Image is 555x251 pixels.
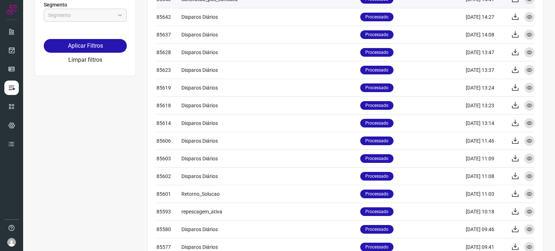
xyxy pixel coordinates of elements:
td: [DATE] 13:47 [466,43,505,61]
p: Processado [360,207,393,216]
p: Processado [360,13,393,21]
button: Limpar filtros [68,56,102,64]
td: [DATE] 13:24 [466,79,505,96]
button: Aplicar Filtros [44,39,127,53]
td: repescagem_ativa [181,203,360,220]
td: [DATE] 13:37 [466,61,505,79]
td: Disparos Diários [181,167,360,185]
p: Processado [360,137,393,145]
p: Processado [360,30,393,39]
img: Logo [6,4,17,15]
td: Disparos Diários [181,43,360,61]
td: Disparos Diários [181,61,360,79]
td: Disparos Diários [181,79,360,96]
p: Processado [360,190,393,198]
td: [DATE] 13:14 [466,114,505,132]
td: 85602 [156,167,181,185]
td: 85593 [156,203,181,220]
p: Processado [360,119,393,127]
img: avatar-user-boy.jpg [7,238,16,247]
td: [DATE] 14:08 [466,26,505,43]
td: 85618 [156,96,181,114]
td: 85606 [156,132,181,150]
input: Segmento [48,9,115,21]
td: Disparos Diários [181,96,360,114]
p: Processado [360,83,393,92]
td: 85628 [156,43,181,61]
td: Disparos Diários [181,8,360,26]
td: [DATE] 14:27 [466,8,505,26]
td: 85619 [156,79,181,96]
p: Processado [360,154,393,163]
p: Processado [360,101,393,110]
td: [DATE] 10:18 [466,203,505,220]
p: Segmento [44,1,127,9]
td: 85601 [156,185,181,203]
td: [DATE] 11:08 [466,167,505,185]
td: [DATE] 09:46 [466,220,505,238]
td: [DATE] 11:09 [466,150,505,167]
td: Disparos Diários [181,220,360,238]
td: Disparos Diários [181,132,360,150]
p: Processado [360,48,393,57]
td: Disparos Diários [181,150,360,167]
td: 85623 [156,61,181,79]
td: 85642 [156,8,181,26]
p: Processado [360,66,393,74]
td: Disparos Diários [181,114,360,132]
td: 85614 [156,114,181,132]
td: [DATE] 11:46 [466,132,505,150]
td: 85603 [156,150,181,167]
td: [DATE] 11:03 [466,185,505,203]
td: [DATE] 13:23 [466,96,505,114]
td: 85580 [156,220,181,238]
td: Retorno_Solucao [181,185,360,203]
td: Disparos Diários [181,26,360,43]
td: 85637 [156,26,181,43]
p: Processado [360,225,393,234]
p: Processado [360,172,393,181]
